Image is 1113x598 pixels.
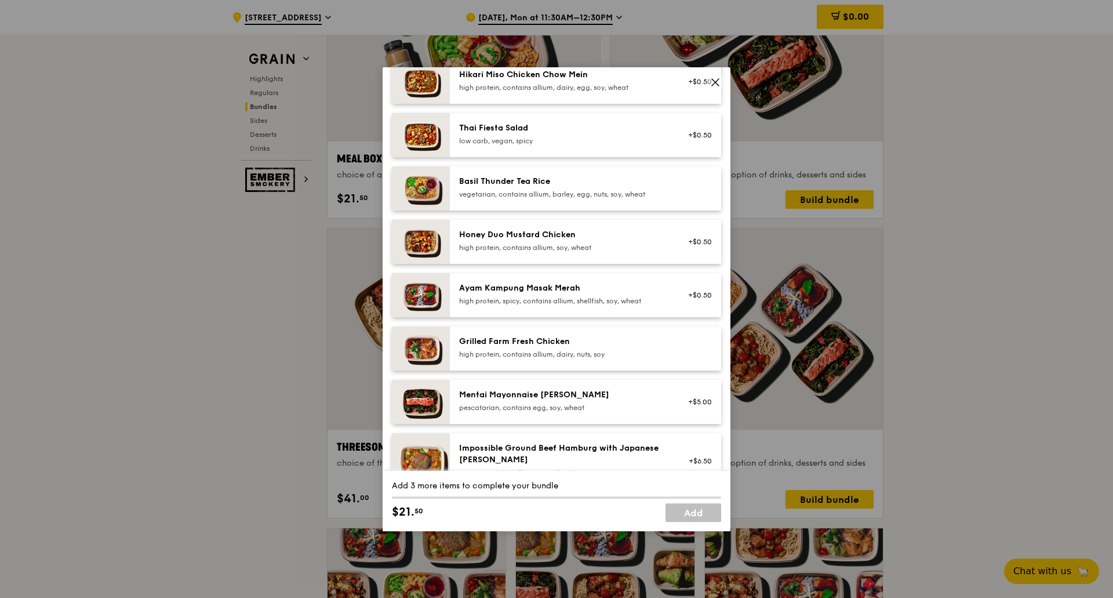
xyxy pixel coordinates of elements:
[459,282,667,294] div: Ayam Kampung Masak Merah
[459,468,667,477] div: vegan, contains allium, soy, wheat
[459,336,667,347] div: Grilled Farm Fresh Chicken
[681,291,712,300] div: +$0.50
[459,296,667,306] div: high protein, spicy, contains allium, shellfish, soy, wheat
[459,350,667,359] div: high protein, contains allium, dairy, nuts, soy
[392,380,450,424] img: daily_normal_Mentai-Mayonnaise-Aburi-Salmon-HORZ.jpg
[392,480,721,492] div: Add 3 more items to complete your bundle
[392,503,414,521] span: $21.
[392,113,450,157] img: daily_normal_Thai_Fiesta_Salad__Horizontal_.jpg
[459,229,667,241] div: Honey Duo Mustard Chicken
[459,122,667,134] div: Thai Fiesta Salad
[459,403,667,412] div: pescatarian, contains egg, soy, wheat
[681,397,712,407] div: +$5.00
[392,433,450,489] img: daily_normal_HORZ-Impossible-Hamburg-With-Japanese-Curry.jpg
[459,443,667,466] div: Impossible Ground Beef Hamburg with Japanese [PERSON_NAME]
[459,69,667,81] div: Hikari Miso Chicken Chow Mein
[681,456,712,466] div: +$6.50
[459,190,667,199] div: vegetarian, contains allium, barley, egg, nuts, soy, wheat
[681,77,712,86] div: +$0.50
[681,237,712,247] div: +$0.50
[459,389,667,401] div: Mentai Mayonnaise [PERSON_NAME]
[392,60,450,104] img: daily_normal_Hikari_Miso_Chicken_Chow_Mein__Horizontal_.jpg
[459,83,667,92] div: high protein, contains allium, dairy, egg, soy, wheat
[414,506,423,516] span: 50
[392,166,450,211] img: daily_normal_HORZ-Basil-Thunder-Tea-Rice.jpg
[392,220,450,264] img: daily_normal_Honey_Duo_Mustard_Chicken__Horizontal_.jpg
[392,273,450,317] img: daily_normal_Ayam_Kampung_Masak_Merah_Horizontal_.jpg
[681,131,712,140] div: +$0.50
[459,243,667,252] div: high protein, contains allium, soy, wheat
[665,503,721,522] a: Add
[459,176,667,187] div: Basil Thunder Tea Rice
[459,136,667,146] div: low carb, vegan, spicy
[392,327,450,371] img: daily_normal_HORZ-Grilled-Farm-Fresh-Chicken.jpg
